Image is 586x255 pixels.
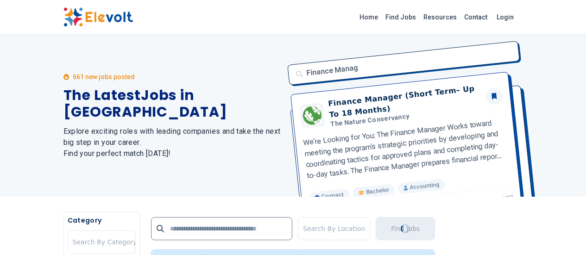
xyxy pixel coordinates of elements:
[68,216,136,225] h5: Category
[401,224,410,233] div: Loading...
[63,7,133,27] img: Elevolt
[460,10,491,25] a: Contact
[420,10,460,25] a: Resources
[491,8,519,26] a: Login
[63,87,282,120] h1: The Latest Jobs in [GEOGRAPHIC_DATA]
[63,126,282,159] h2: Explore exciting roles with leading companies and take the next big step in your career. Find you...
[382,10,420,25] a: Find Jobs
[73,72,135,81] p: 661 new jobs posted
[376,217,435,240] button: Find JobsLoading...
[356,10,382,25] a: Home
